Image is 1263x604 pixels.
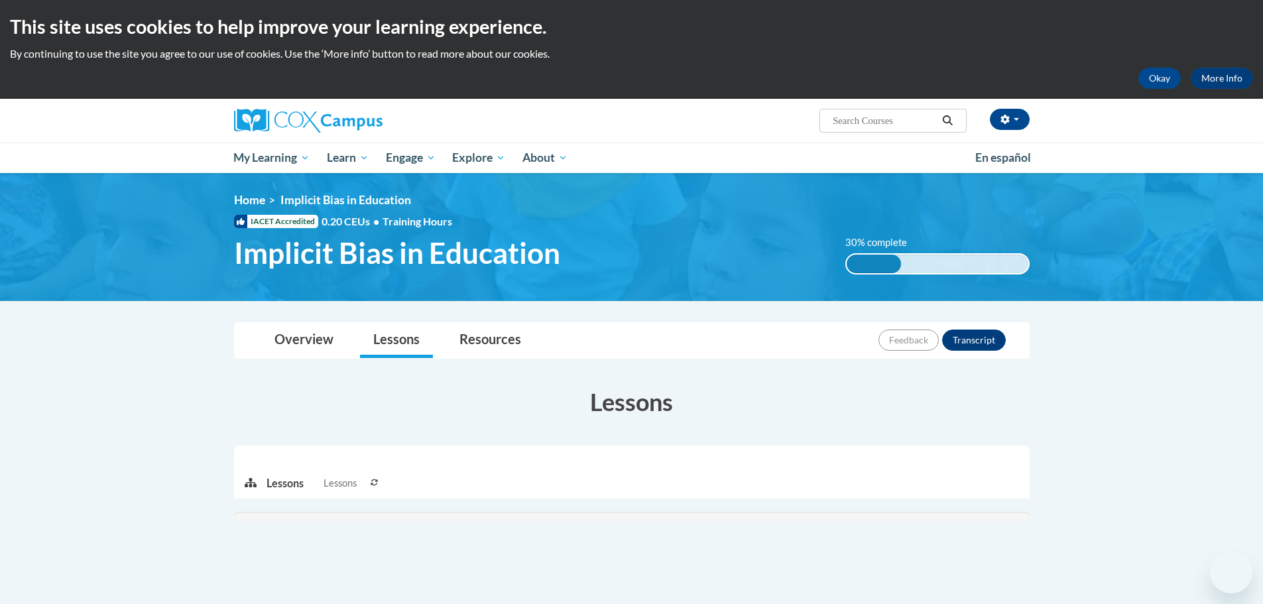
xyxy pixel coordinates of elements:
[280,193,411,207] span: Implicit Bias in Education
[324,476,357,491] span: Lessons
[234,193,265,207] a: Home
[446,323,534,358] a: Resources
[878,330,939,351] button: Feedback
[360,323,433,358] a: Lessons
[233,150,310,166] span: My Learning
[10,13,1253,40] h2: This site uses cookies to help improve your learning experience.
[1191,68,1253,89] a: More Info
[942,330,1006,351] button: Transcript
[234,109,383,133] img: Cox Campus
[318,143,377,173] a: Learn
[444,143,514,173] a: Explore
[1210,551,1252,593] iframe: Button to launch messaging window
[267,476,304,491] p: Lessons
[10,46,1253,61] p: By continuing to use the site you agree to our use of cookies. Use the ‘More info’ button to read...
[234,235,560,271] span: Implicit Bias in Education
[990,109,1030,130] button: Account Settings
[937,113,957,129] button: Search
[452,150,505,166] span: Explore
[234,385,1030,418] h3: Lessons
[234,215,318,228] span: IACET Accredited
[522,150,568,166] span: About
[327,150,369,166] span: Learn
[847,255,901,273] div: 30% complete
[214,143,1050,173] div: Main menu
[261,323,347,358] a: Overview
[831,113,937,129] input: Search Courses
[967,144,1040,172] a: En español
[1138,68,1181,89] button: Okay
[383,215,452,227] span: Training Hours
[322,214,383,229] span: 0.20 CEUs
[234,109,486,133] a: Cox Campus
[975,151,1031,164] span: En español
[845,235,922,250] label: 30% complete
[225,143,319,173] a: My Learning
[373,215,379,227] span: •
[386,150,436,166] span: Engage
[377,143,444,173] a: Engage
[514,143,576,173] a: About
